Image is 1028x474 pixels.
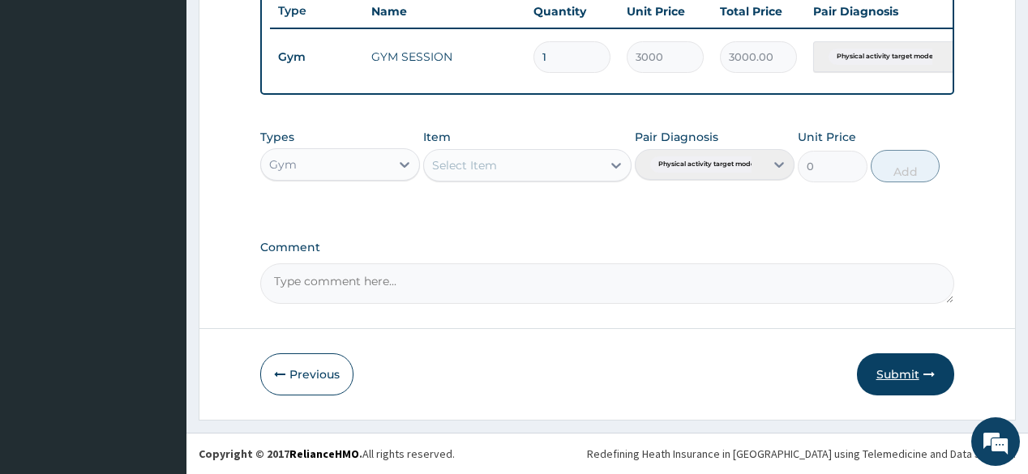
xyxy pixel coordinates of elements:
textarea: Type your message and hit 'Enter' [8,308,309,365]
button: Add [871,150,940,182]
label: Unit Price [798,129,856,145]
button: Previous [260,353,353,395]
button: Submit [857,353,954,395]
div: Minimize live chat window [266,8,305,47]
label: Pair Diagnosis [635,129,718,145]
footer: All rights reserved. [186,433,1028,474]
div: Chat with us now [84,91,272,112]
label: Types [260,130,294,144]
td: GYM SESSION [363,41,525,73]
div: Gym [269,156,297,173]
img: d_794563401_company_1708531726252_794563401 [30,81,66,122]
label: Comment [260,241,953,254]
label: Item [423,129,451,145]
div: Select Item [432,157,497,173]
a: RelianceHMO [289,446,359,461]
span: We're online! [94,137,224,301]
strong: Copyright © 2017 . [199,446,362,461]
td: Gym [270,42,363,72]
div: Redefining Heath Insurance in [GEOGRAPHIC_DATA] using Telemedicine and Data Science! [587,446,1016,462]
